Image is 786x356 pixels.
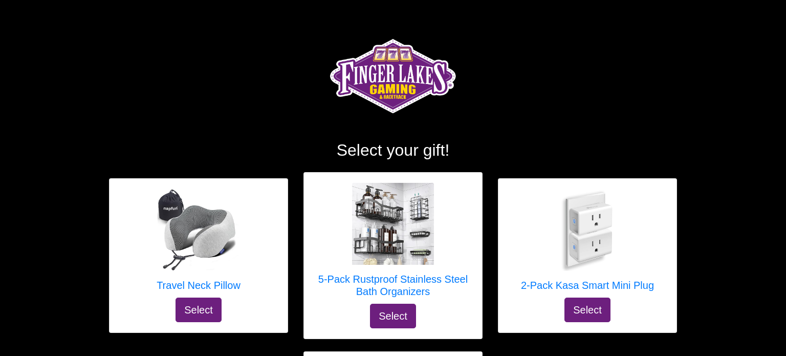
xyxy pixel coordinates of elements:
h5: Travel Neck Pillow [157,279,241,291]
h5: 5-Pack Rustproof Stainless Steel Bath Organizers [314,273,472,298]
a: 2-Pack Kasa Smart Mini Plug 2-Pack Kasa Smart Mini Plug [521,189,654,298]
img: 5-Pack Rustproof Stainless Steel Bath Organizers [352,183,434,265]
button: Select [564,298,610,322]
img: Travel Neck Pillow [158,189,239,271]
a: Travel Neck Pillow Travel Neck Pillow [157,189,241,298]
h2: Select your gift! [109,140,677,160]
h5: 2-Pack Kasa Smart Mini Plug [521,279,654,291]
a: 5-Pack Rustproof Stainless Steel Bath Organizers 5-Pack Rustproof Stainless Steel Bath Organizers [314,183,472,304]
button: Select [176,298,222,322]
button: Select [370,304,416,328]
img: Logo [327,26,460,128]
img: 2-Pack Kasa Smart Mini Plug [547,189,628,271]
